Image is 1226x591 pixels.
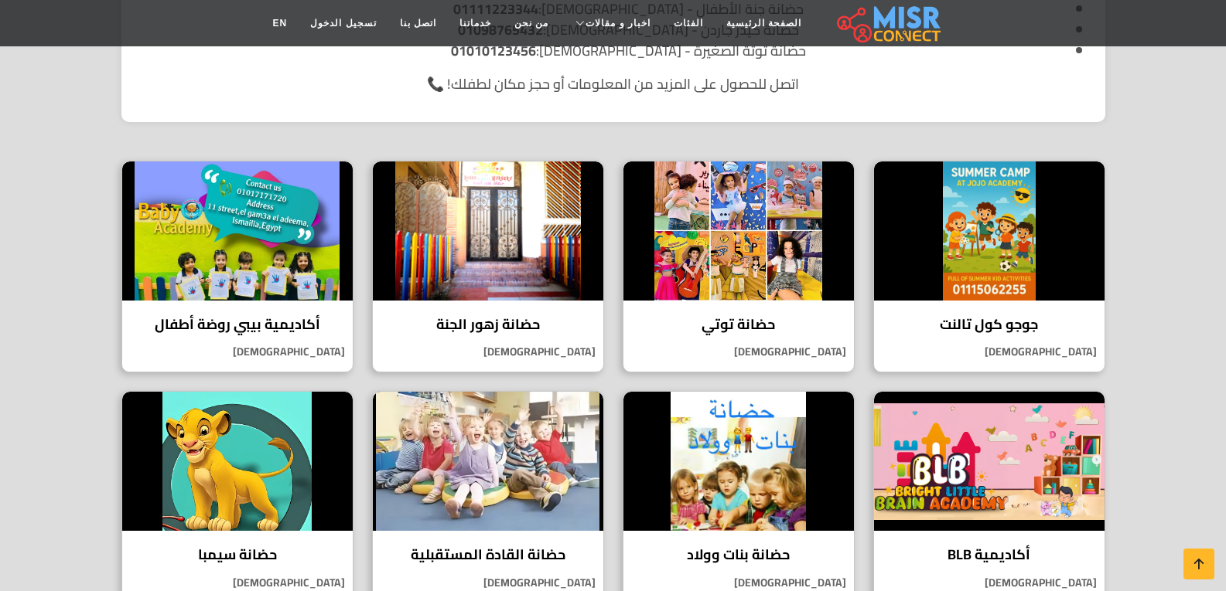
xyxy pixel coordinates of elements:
[503,8,560,38] a: من نحن
[864,161,1115,373] a: جوجو كول تالنت جوجو كول تالنت [DEMOGRAPHIC_DATA]
[122,161,353,301] img: أكاديمية بيبي روضة أطفال
[874,161,1105,301] img: جوجو كول تالنت
[623,392,854,531] img: حضانة بنات وولاد
[373,161,603,301] img: حضانة زهور الجنة
[613,161,864,373] a: حضانة توتي حضانة توتي [DEMOGRAPHIC_DATA]
[874,575,1105,591] p: [DEMOGRAPHIC_DATA]
[299,8,388,38] a: تسجيل الدخول
[635,316,842,333] h4: حضانة توتي
[373,344,603,360] p: [DEMOGRAPHIC_DATA]
[134,316,341,333] h4: أكاديمية بيبي روضة أطفال
[261,8,299,38] a: EN
[715,8,813,38] a: الصفحة الرئيسية
[635,546,842,563] h4: حضانة بنات وولاد
[122,344,353,360] p: [DEMOGRAPHIC_DATA]
[448,8,503,38] a: خدماتنا
[451,38,536,63] strong: 01010123456
[886,316,1093,333] h4: جوجو كول تالنت
[373,392,603,531] img: حضانة القادة المستقبلية
[388,8,448,38] a: اتصل بنا
[662,8,715,38] a: الفئات
[560,8,662,38] a: اخبار و مقالات
[837,4,941,42] img: main.misr_connect
[384,546,592,563] h4: حضانة القادة المستقبلية
[623,344,854,360] p: [DEMOGRAPHIC_DATA]
[384,316,592,333] h4: حضانة زهور الجنة
[112,161,363,373] a: أكاديمية بيبي روضة أطفال أكاديمية بيبي روضة أطفال [DEMOGRAPHIC_DATA]
[623,161,854,301] img: حضانة توتي
[586,16,651,30] span: اخبار و مقالات
[373,575,603,591] p: [DEMOGRAPHIC_DATA]
[886,546,1093,563] h4: أكاديمية BLB
[623,575,854,591] p: [DEMOGRAPHIC_DATA]
[874,344,1105,360] p: [DEMOGRAPHIC_DATA]
[874,392,1105,531] img: أكاديمية BLB
[122,392,353,531] img: حضانة سيمبا
[137,73,1090,94] p: اتصل للحصول على المزيد من المعلومات أو حجز مكان لطفلك! 📞
[122,575,353,591] p: [DEMOGRAPHIC_DATA]
[134,546,341,563] h4: حضانة سيمبا
[363,161,613,373] a: حضانة زهور الجنة حضانة زهور الجنة [DEMOGRAPHIC_DATA]
[193,40,1065,61] li: حضانة توتة الصغيرة - [DEMOGRAPHIC_DATA]:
